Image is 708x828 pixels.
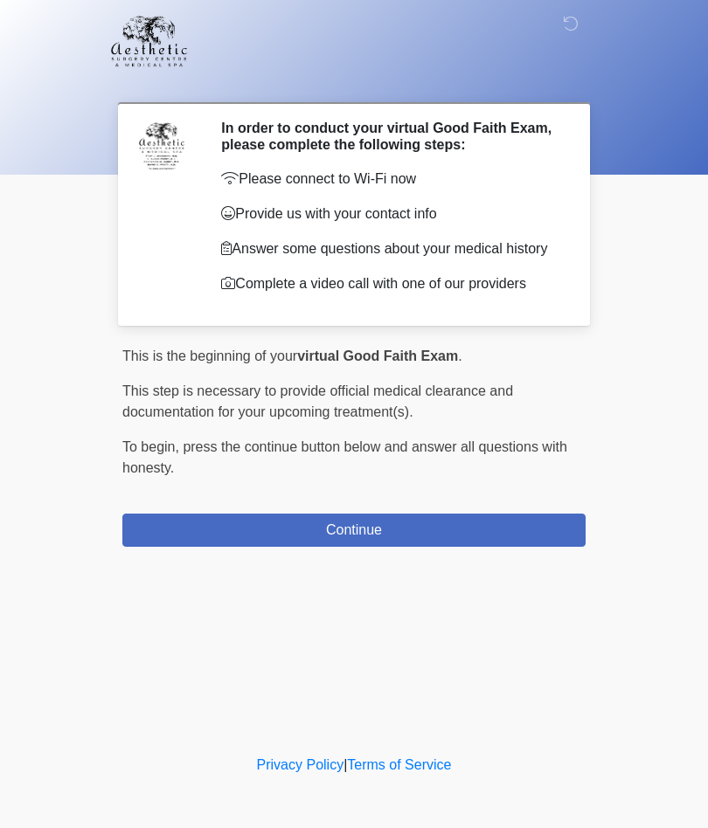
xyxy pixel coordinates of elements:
[347,757,451,772] a: Terms of Service
[221,238,559,259] p: Answer some questions about your medical history
[105,13,193,69] img: Aesthetic Surgery Centre, PLLC Logo
[122,348,297,363] span: This is the beginning of your
[122,383,513,419] span: This step is necessary to provide official medical clearance and documentation for your upcoming ...
[221,169,559,190] p: Please connect to Wi-Fi now
[122,514,586,547] button: Continue
[297,348,458,363] strong: virtual Good Faith Exam
[221,273,559,294] p: Complete a video call with one of our providers
[122,439,183,454] span: To begin,
[257,757,344,772] a: Privacy Policy
[221,120,559,153] h2: In order to conduct your virtual Good Faith Exam, please complete the following steps:
[135,120,188,172] img: Agent Avatar
[458,348,462,363] span: .
[122,439,567,475] span: press the continue button below and answer all questions with honesty.
[344,757,347,772] a: |
[221,204,559,224] p: Provide us with your contact info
